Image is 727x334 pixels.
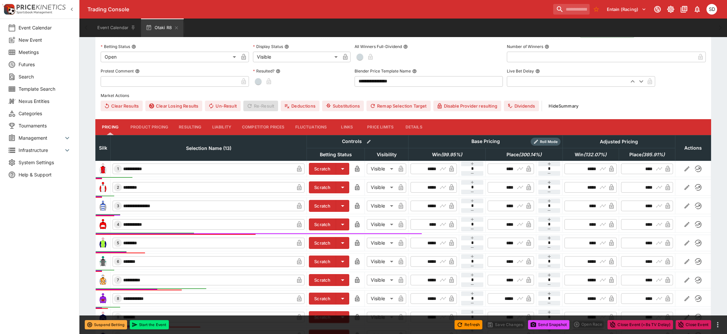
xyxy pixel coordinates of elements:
[98,293,108,304] img: runner 8
[537,139,560,145] span: Roll Mode
[691,3,703,15] button: Notifications
[652,3,663,15] button: Connected to PK
[19,147,63,154] span: Infrastructure
[98,238,108,248] img: runner 5
[528,320,569,329] button: Send Snapshot
[591,4,602,15] button: No Bookmarks
[98,164,108,174] img: runner 1
[19,122,71,129] span: Tournaments
[19,171,71,178] span: Help & Support
[116,259,121,264] span: 6
[116,185,121,190] span: 2
[332,119,362,135] button: Links
[545,101,582,111] button: HideSummary
[584,151,606,159] em: ( 132.07 %)
[17,5,66,10] img: PriceKinetics
[19,110,71,117] span: Categories
[553,4,590,15] input: search
[130,320,169,329] button: Start the Event
[366,101,431,111] button: Remap Selection Target
[567,151,614,159] span: Win(132.07%)
[309,200,336,212] button: Scratch
[706,4,717,15] div: Stuart Dibb
[276,69,280,73] button: Resulted?
[507,44,543,49] p: Number of Winners
[307,135,409,148] th: Controls
[367,219,396,230] div: Visible
[562,135,675,148] th: Adjusted Pricing
[284,44,289,49] button: Display Status
[642,151,665,159] em: ( 395.91 %)
[19,24,71,31] span: Event Calendar
[19,98,71,105] span: Nexus Entities
[19,36,71,43] span: New Event
[545,44,549,49] button: Number of Winners
[93,19,140,37] button: Event Calendar
[116,278,120,282] span: 7
[98,275,108,285] img: runner 7
[675,135,711,161] th: Actions
[367,201,396,211] div: Visible
[309,293,336,305] button: Scratch
[355,68,411,74] p: Blender Price Template Name
[309,181,336,193] button: Scratch
[425,151,469,159] span: Win(99.95%)
[19,85,71,92] span: Template Search
[116,315,121,319] span: 9
[519,151,542,159] em: ( 300.14 %)
[367,293,396,304] div: Visible
[367,182,396,193] div: Visible
[101,44,130,49] p: Betting Status
[2,3,15,16] img: PriceKinetics Logo
[313,151,359,159] span: Betting Status
[367,275,396,285] div: Visible
[455,320,482,329] button: Refresh
[399,119,429,135] button: Details
[309,274,336,286] button: Scratch
[205,101,240,111] button: Un-Result
[85,320,127,329] button: Suspend Betting
[95,119,125,135] button: Pricing
[499,151,549,159] span: Place(300.14%)
[281,101,319,111] button: Deductions
[19,49,71,56] span: Meetings
[309,311,336,323] button: Scratch
[622,151,672,159] span: Place(395.91%)
[369,151,404,159] span: Visibility
[309,218,336,230] button: Scratch
[98,256,108,267] img: runner 6
[504,101,539,111] button: Dividends
[243,101,278,111] span: Re-Result
[19,61,71,68] span: Futures
[207,119,237,135] button: Liability
[253,68,274,74] p: Resulted?
[676,320,711,329] button: Close Event
[131,44,136,49] button: Betting Status
[101,52,238,62] div: Open
[116,204,121,208] span: 3
[17,11,52,14] img: Sportsbook Management
[98,201,108,211] img: runner 3
[179,144,239,152] span: Selection Name (13)
[367,312,396,322] div: Visible
[101,68,134,74] p: Protest Comment
[531,138,560,146] div: Show/hide Price Roll mode configuration.
[367,256,396,267] div: Visible
[309,256,336,267] button: Scratch
[116,167,120,171] span: 1
[19,134,63,141] span: Management
[290,119,332,135] button: Fluctuations
[116,222,121,227] span: 4
[362,119,399,135] button: Price Limits
[145,101,202,111] button: Clear Losing Results
[367,164,396,174] div: Visible
[309,237,336,249] button: Scratch
[253,52,340,62] div: Visible
[507,68,534,74] p: Live Bet Delay
[125,119,173,135] button: Product Pricing
[116,241,121,245] span: 5
[364,137,373,146] button: Bulk edit
[441,151,462,159] em: ( 99.95 %)
[469,137,503,146] div: Base Pricing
